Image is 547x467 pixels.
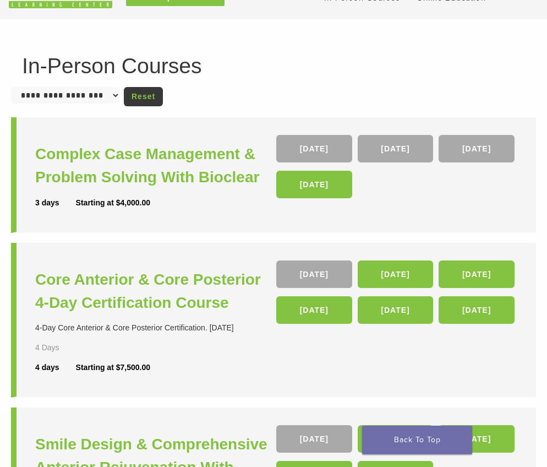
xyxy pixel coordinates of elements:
[276,135,352,162] a: [DATE]
[358,296,434,324] a: [DATE]
[124,87,163,106] a: Reset
[276,425,352,453] a: [DATE]
[22,55,525,77] h1: In-Person Courses
[358,135,434,162] a: [DATE]
[276,260,352,288] a: [DATE]
[439,296,515,324] a: [DATE]
[439,425,515,453] a: [DATE]
[35,197,76,209] div: 3 days
[276,296,352,324] a: [DATE]
[35,342,72,354] div: 4 Days
[439,260,515,288] a: [DATE]
[35,362,76,373] div: 4 days
[276,260,517,329] div: , , , , ,
[276,171,352,198] a: [DATE]
[35,268,276,314] a: Core Anterior & Core Posterior 4-Day Certification Course
[358,260,434,288] a: [DATE]
[439,135,515,162] a: [DATE]
[358,425,434,453] a: [DATE]
[76,362,150,373] div: Starting at $7,500.00
[35,143,276,189] a: Complex Case Management & Problem Solving With Bioclear
[362,426,472,454] a: Back To Top
[35,322,276,334] div: 4-Day Core Anterior & Core Posterior Certification. [DATE]
[276,135,517,204] div: , , ,
[76,197,150,209] div: Starting at $4,000.00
